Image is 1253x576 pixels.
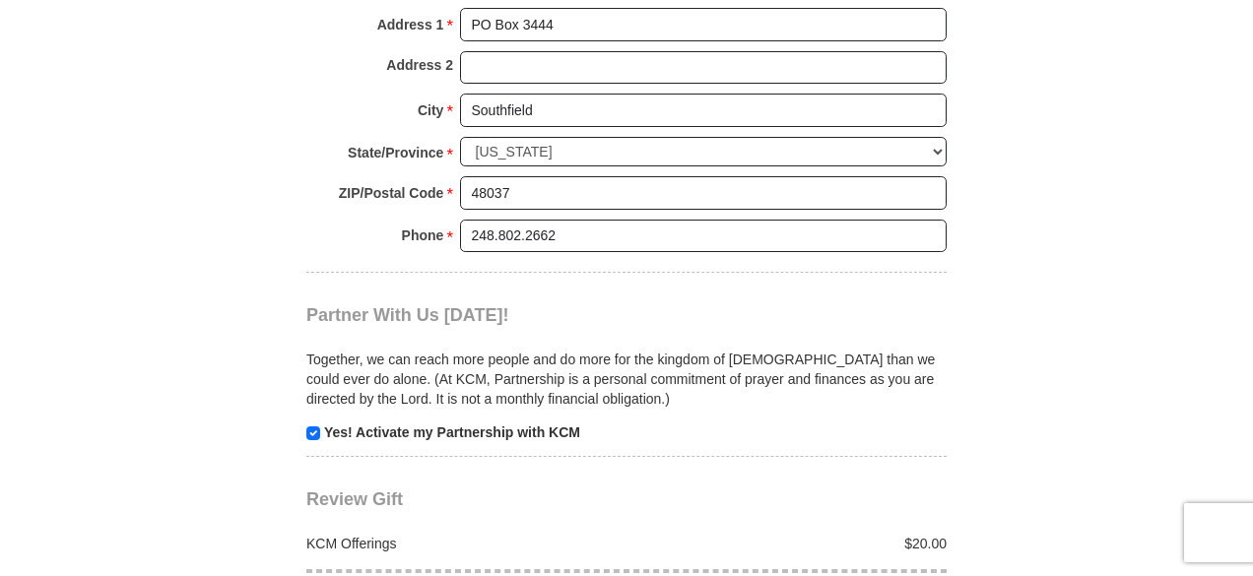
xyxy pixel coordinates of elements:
strong: State/Province [348,139,443,166]
span: Review Gift [306,489,403,509]
strong: Address 2 [386,51,453,79]
strong: Yes! Activate my Partnership with KCM [324,424,580,440]
strong: ZIP/Postal Code [339,179,444,207]
span: Partner With Us [DATE]! [306,305,509,325]
div: $20.00 [626,534,957,553]
strong: Address 1 [377,11,444,38]
strong: Phone [402,222,444,249]
p: Together, we can reach more people and do more for the kingdom of [DEMOGRAPHIC_DATA] than we coul... [306,350,947,409]
div: KCM Offerings [297,534,627,553]
strong: City [418,96,443,124]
